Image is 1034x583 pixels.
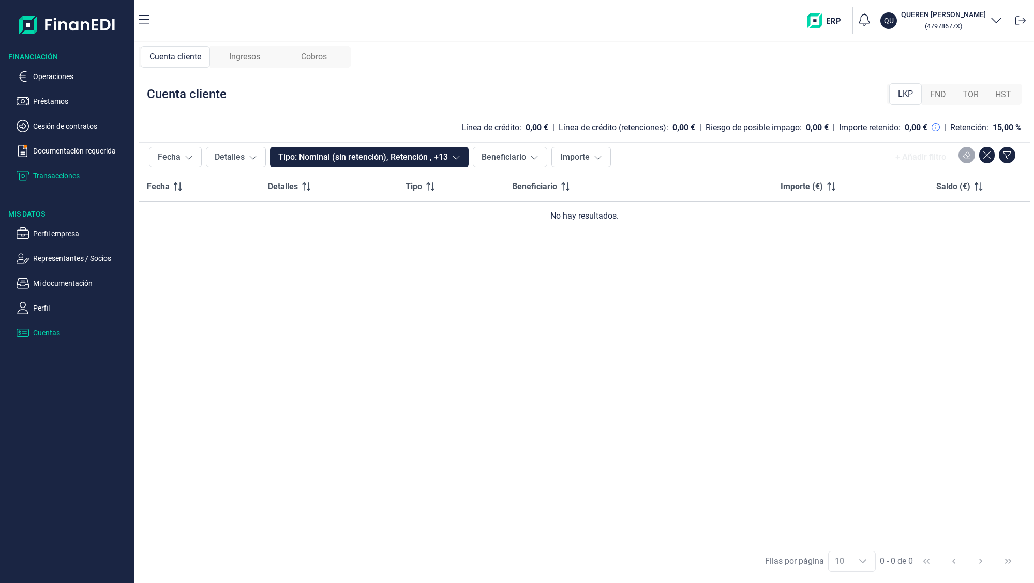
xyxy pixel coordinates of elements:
[147,210,1022,222] div: No hay resultados.
[706,122,802,133] div: Riesgo de posible impago:
[17,277,130,289] button: Mi documentación
[17,145,130,157] button: Documentación requerida
[33,227,130,240] p: Perfil empresa
[33,120,130,132] p: Cesión de contratos
[806,122,829,133] div: 0,00 €
[950,122,988,133] div: Retención:
[995,88,1011,101] span: HST
[406,180,422,193] span: Tipo
[206,147,266,167] button: Detalles
[963,88,979,101] span: TOR
[526,122,548,133] div: 0,00 €
[941,549,966,574] button: Previous Page
[765,555,824,567] div: Filas por página
[149,51,201,63] span: Cuenta cliente
[33,145,130,157] p: Documentación requerida
[699,121,701,134] div: |
[884,16,894,26] p: QU
[925,22,962,30] small: Copiar cif
[17,170,130,182] button: Transacciones
[33,170,130,182] p: Transacciones
[17,70,130,83] button: Operaciones
[229,51,260,63] span: Ingresos
[33,277,130,289] p: Mi documentación
[19,8,116,41] img: Logo de aplicación
[672,122,695,133] div: 0,00 €
[551,147,611,167] button: Importe
[17,227,130,240] button: Perfil empresa
[268,180,298,193] span: Detalles
[781,180,823,193] span: Importe (€)
[473,147,547,167] button: Beneficiario
[149,147,202,167] button: Fecha
[210,46,279,68] div: Ingresos
[880,9,1002,32] button: QUQUEREN [PERSON_NAME] (47978677X)
[839,122,901,133] div: Importe retenido:
[301,51,327,63] span: Cobros
[914,549,939,574] button: First Page
[993,122,1022,133] div: 15,00 %
[944,121,946,134] div: |
[968,549,993,574] button: Next Page
[279,46,349,68] div: Cobros
[147,86,227,102] div: Cuenta cliente
[922,84,954,105] div: FND
[833,121,835,134] div: |
[33,252,130,265] p: Representantes / Socios
[461,122,521,133] div: Línea de crédito:
[141,46,210,68] div: Cuenta cliente
[901,9,986,20] h3: QUEREN [PERSON_NAME]
[17,252,130,265] button: Representantes / Socios
[33,70,130,83] p: Operaciones
[33,327,130,339] p: Cuentas
[33,302,130,314] p: Perfil
[850,551,875,571] div: Choose
[17,302,130,314] button: Perfil
[930,88,946,101] span: FND
[33,95,130,108] p: Préstamos
[17,95,130,108] button: Préstamos
[807,13,848,28] img: erp
[898,88,913,100] span: LKP
[987,84,1020,105] div: HST
[996,549,1021,574] button: Last Page
[559,122,668,133] div: Línea de crédito (retenciones):
[880,557,913,565] span: 0 - 0 de 0
[552,121,555,134] div: |
[954,84,987,105] div: TOR
[936,180,970,193] span: Saldo (€)
[270,147,469,167] button: Tipo: Nominal (sin retención), Retención , +13
[17,120,130,132] button: Cesión de contratos
[147,180,170,193] span: Fecha
[889,83,922,105] div: LKP
[17,327,130,339] button: Cuentas
[512,180,557,193] span: Beneficiario
[905,122,927,133] div: 0,00 €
